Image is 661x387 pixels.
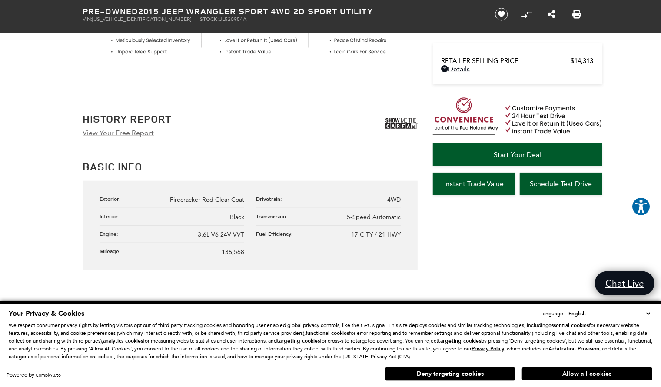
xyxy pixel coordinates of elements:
[548,322,589,329] strong: essential cookies
[494,150,541,159] span: Start Your Deal
[548,345,599,352] strong: Arbitration Provision
[83,7,481,16] h1: 2015 Jeep Wrangler Sport 4WD 2D Sport Utility
[444,180,504,188] span: Instant Trade Value
[522,367,652,380] button: Allow all cookies
[306,330,349,337] strong: functional cookies
[566,309,652,318] select: Language Select
[385,113,418,135] img: Show me the Carfax
[351,231,401,238] span: 17 CITY / 21 HWY
[520,8,533,21] button: Compare Vehicle
[7,372,61,378] div: Powered by
[256,213,292,220] div: Transmission:
[222,248,244,256] span: 136,568
[9,309,84,318] span: Your Privacy & Cookies
[433,143,602,166] a: Start Your Deal
[83,5,139,17] strong: Pre-Owned
[256,230,297,237] div: Fuel Efficiency:
[442,65,594,73] a: Details
[492,7,511,21] button: Save vehicle
[83,129,154,137] a: View Your Free Report
[631,197,651,216] button: Explore your accessibility options
[170,196,244,204] span: Firecracker Red Clear Coat
[100,247,125,255] div: Mileage:
[571,57,594,65] span: $14,313
[601,277,648,289] span: Chat Live
[93,16,192,22] span: [US_VEHICLE_IDENTIFICATION_NUMBER]
[548,9,555,20] a: Share this Pre-Owned 2015 Jeep Wrangler Sport 4WD 2D Sport Utility
[595,271,654,295] a: Chat Live
[219,16,247,22] span: UL520954A
[572,9,581,20] a: Print this Pre-Owned 2015 Jeep Wrangler Sport 4WD 2D Sport Utility
[256,195,286,203] div: Drivetrain:
[438,337,481,344] strong: targeting cookies
[100,230,123,237] div: Engine:
[83,297,418,312] h2: Key Features
[230,214,244,221] span: Black
[198,231,244,238] span: 3.6L V6 24V VVT
[83,16,93,22] span: VIN:
[100,213,124,220] div: Interior:
[103,337,143,344] strong: analytics cookies
[385,367,515,381] button: Deny targeting cookies
[83,113,172,124] h2: History Report
[9,321,652,360] p: We respect consumer privacy rights by letting visitors opt out of third-party tracking cookies an...
[277,337,320,344] strong: targeting cookies
[442,57,571,65] span: Retailer Selling Price
[200,16,219,22] span: Stock:
[472,345,504,352] u: Privacy Policy
[347,214,401,221] span: 5-Speed Automatic
[100,195,125,203] div: Exterior:
[442,57,594,65] a: Retailer Selling Price $14,313
[530,180,592,188] span: Schedule Test Drive
[36,372,61,378] a: ComplyAuto
[387,196,401,204] span: 4WD
[540,311,565,316] div: Language:
[520,173,602,195] a: Schedule Test Drive
[83,159,418,174] h2: Basic Info
[433,173,515,195] a: Instant Trade Value
[631,197,651,218] aside: Accessibility Help Desk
